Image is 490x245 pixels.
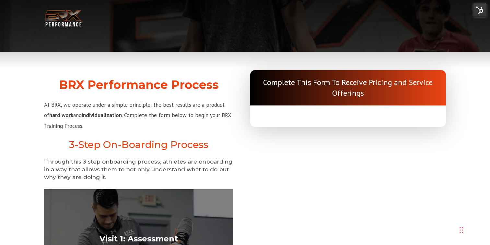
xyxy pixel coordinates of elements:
div: Complete This Form To Receive Pricing and Service Offerings [250,70,446,105]
div: Drag [460,220,463,240]
h5: Through this 3 step onboarding process, athletes are onboarding in a way that allows them to not ... [44,158,233,181]
strong: hard work [49,112,73,119]
strong: Visit 1: Assessment [99,234,178,243]
span: At BRX, we operate under a simple principle: the best results are a product of [44,101,225,119]
iframe: Chat Widget [394,175,490,245]
img: BRX Transparent Logo-2 [44,8,83,28]
img: HubSpot Tools Menu Toggle [473,3,487,17]
h2: 3-Step On-Boarding Process [44,139,233,151]
strong: individualization [82,112,122,119]
span: . Complete the form below to begin your BRX Training Process. [44,112,231,129]
h2: BRX Performance Process [44,78,233,92]
span: and [73,112,82,119]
